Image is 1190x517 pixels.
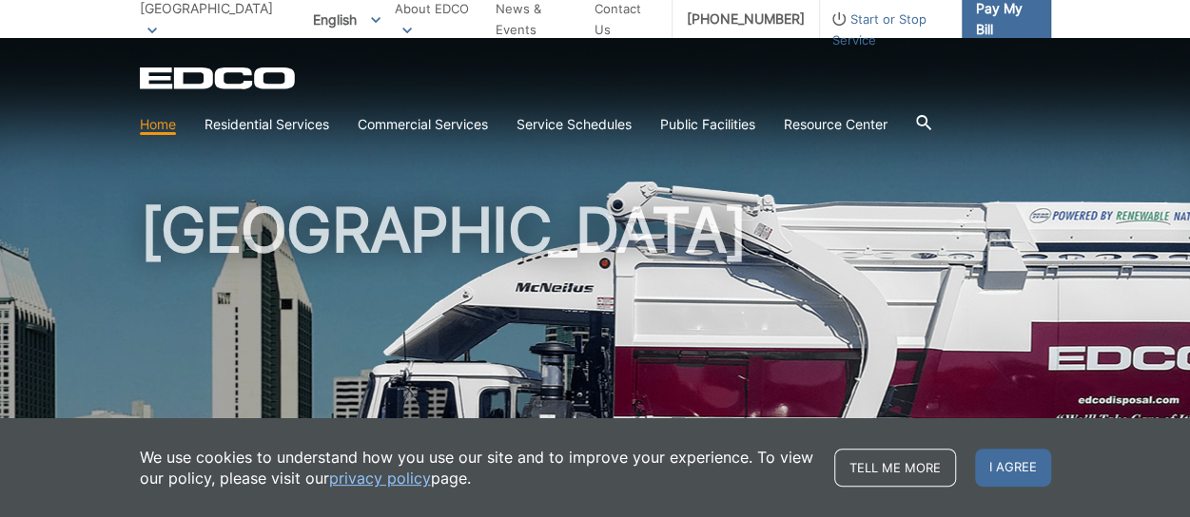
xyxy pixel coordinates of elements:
[299,4,395,35] span: English
[660,114,755,135] a: Public Facilities
[517,114,632,135] a: Service Schedules
[975,449,1051,487] span: I agree
[834,449,956,487] a: Tell me more
[784,114,888,135] a: Resource Center
[329,468,431,488] a: privacy policy
[140,114,176,135] a: Home
[140,67,298,89] a: EDCD logo. Return to the homepage.
[358,114,488,135] a: Commercial Services
[205,114,329,135] a: Residential Services
[140,447,815,488] p: We use cookies to understand how you use our site and to improve your experience. To view our pol...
